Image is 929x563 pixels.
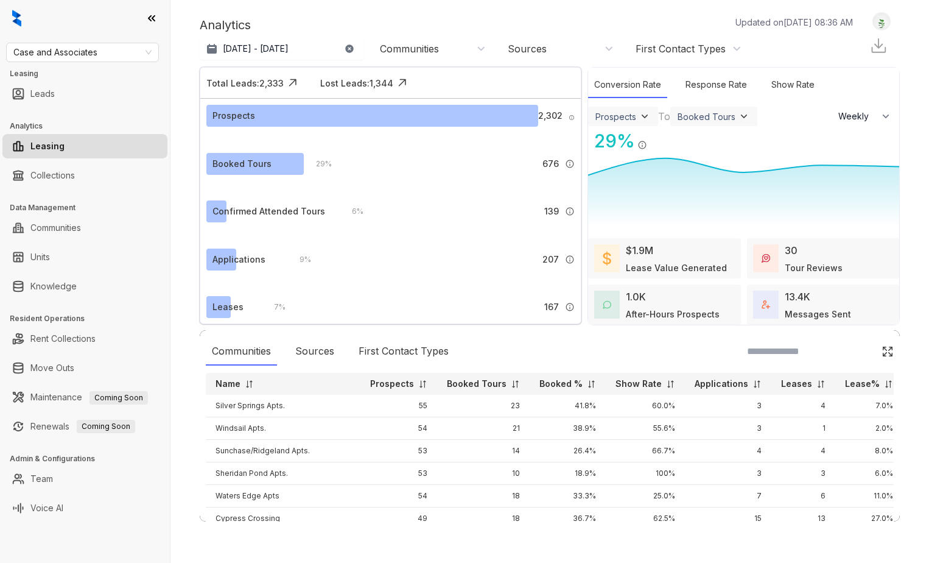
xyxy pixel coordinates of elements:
[13,43,152,62] span: Case and Associates
[2,414,167,439] li: Renewals
[606,485,685,508] td: 25.0%
[685,440,771,462] td: 4
[606,395,685,417] td: 60.0%
[835,485,903,508] td: 11.0%
[360,508,437,530] td: 49
[856,346,866,356] img: SearchIcon
[30,274,77,299] a: Knowledge
[30,245,50,269] a: Units
[206,395,360,417] td: Silver Springs Apts.
[542,157,559,171] span: 676
[771,462,835,485] td: 3
[539,378,583,390] p: Booked %
[360,395,437,417] td: 55
[212,205,325,218] div: Confirmed Attended Tours
[781,378,812,390] p: Leases
[542,253,559,266] span: 207
[89,391,148,405] span: Coming Soon
[30,134,65,158] a: Leasing
[2,467,167,491] li: Team
[606,440,685,462] td: 66.7%
[530,440,606,462] td: 26.4%
[30,356,74,380] a: Move Outs
[835,440,903,462] td: 8.0%
[2,274,167,299] li: Knowledge
[565,159,575,169] img: Info
[835,462,903,485] td: 6.0%
[835,417,903,440] td: 2.0%
[370,378,414,390] p: Prospects
[262,300,286,314] div: 7 %
[2,163,167,188] li: Collections
[606,508,685,530] td: 62.5%
[538,109,563,122] span: 2,302
[606,462,685,485] td: 100%
[530,485,606,508] td: 33.3%
[437,395,530,417] td: 23
[10,121,170,132] h3: Analytics
[785,308,851,320] div: Messages Sent
[835,508,903,530] td: 27.0%
[212,109,255,122] div: Prospects
[666,380,675,389] img: sorting
[206,338,277,366] div: Communities
[30,327,96,351] a: Rent Collections
[606,417,685,440] td: 55.6%
[437,417,530,440] td: 21
[869,37,888,55] img: Download
[636,42,726,55] div: First Contact Types
[77,420,135,433] span: Coming Soon
[735,16,853,29] p: Updated on [DATE] 08:36 AM
[360,440,437,462] td: 53
[685,462,771,485] td: 3
[30,414,135,439] a: RenewalsComing Soon
[771,395,835,417] td: 4
[588,72,667,98] div: Conversion Rate
[771,440,835,462] td: 4
[873,15,890,28] img: UserAvatar
[626,261,727,274] div: Lease Value Generated
[678,112,735,122] div: Booked Tours
[2,134,167,158] li: Leasing
[12,10,21,27] img: logo
[360,462,437,485] td: 53
[771,485,835,508] td: 6
[544,300,559,314] span: 167
[835,395,903,417] td: 7.0%
[30,496,63,520] a: Voice AI
[603,300,611,310] img: AfterHoursConversations
[437,440,530,462] td: 14
[530,462,606,485] td: 18.9%
[785,261,843,274] div: Tour Reviews
[206,440,360,462] td: Sunchase/Ridgeland Apts.
[762,300,770,309] img: TotalFum
[10,453,170,464] h3: Admin & Configurations
[738,110,750,122] img: ViewFilterArrow
[418,380,427,389] img: sorting
[765,72,821,98] div: Show Rate
[437,462,530,485] td: 10
[2,496,167,520] li: Voice AI
[10,313,170,324] h3: Resident Operations
[511,380,520,389] img: sorting
[639,110,651,122] img: ViewFilterArrow
[30,467,53,491] a: Team
[30,82,55,106] a: Leads
[845,378,880,390] p: Lease%
[530,508,606,530] td: 36.7%
[212,157,272,171] div: Booked Tours
[287,253,311,266] div: 9 %
[2,245,167,269] li: Units
[565,302,575,312] img: Info
[340,205,363,218] div: 6 %
[212,300,244,314] div: Leases
[320,77,393,90] div: Lost Leads: 1,344
[284,74,302,92] img: Click Icon
[785,289,810,304] div: 13.4K
[637,140,647,150] img: Info
[771,417,835,440] td: 1
[360,485,437,508] td: 54
[603,251,611,266] img: LeaseValue
[838,110,875,122] span: Weekly
[360,417,437,440] td: 54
